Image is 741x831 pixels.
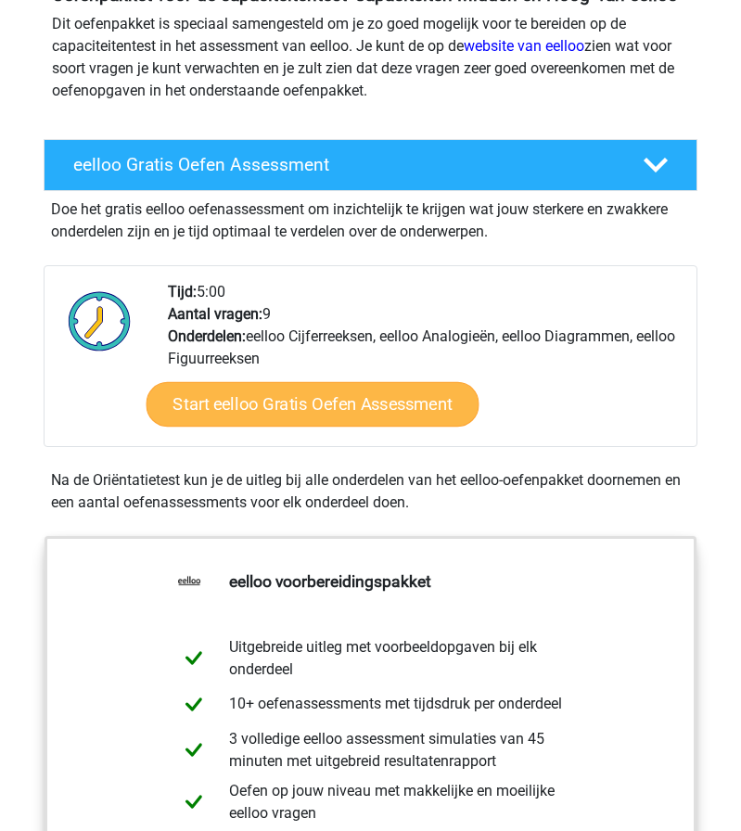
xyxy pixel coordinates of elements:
a: website van eelloo [464,37,584,55]
a: eelloo Gratis Oefen Assessment [36,139,705,191]
div: 5:00 9 eelloo Cijferreeksen, eelloo Analogieën, eelloo Diagrammen, eelloo Figuurreeksen [154,281,696,446]
b: Onderdelen: [168,327,246,345]
p: Dit oefenpakket is speciaal samengesteld om je zo goed mogelijk voor te bereiden op de capaciteit... [52,13,689,102]
h4: eelloo Gratis Oefen Assessment [73,154,616,175]
img: Klok [59,281,140,361]
div: Doe het gratis eelloo oefenassessment om inzichtelijk te krijgen wat jouw sterkere en zwakkere on... [44,191,697,243]
b: Aantal vragen: [168,305,262,323]
div: Na de Oriëntatietest kun je de uitleg bij alle onderdelen van het eelloo-oefenpakket doornemen en... [44,469,697,514]
a: Start eelloo Gratis Oefen Assessment [146,382,479,427]
b: Tijd: [168,283,197,300]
